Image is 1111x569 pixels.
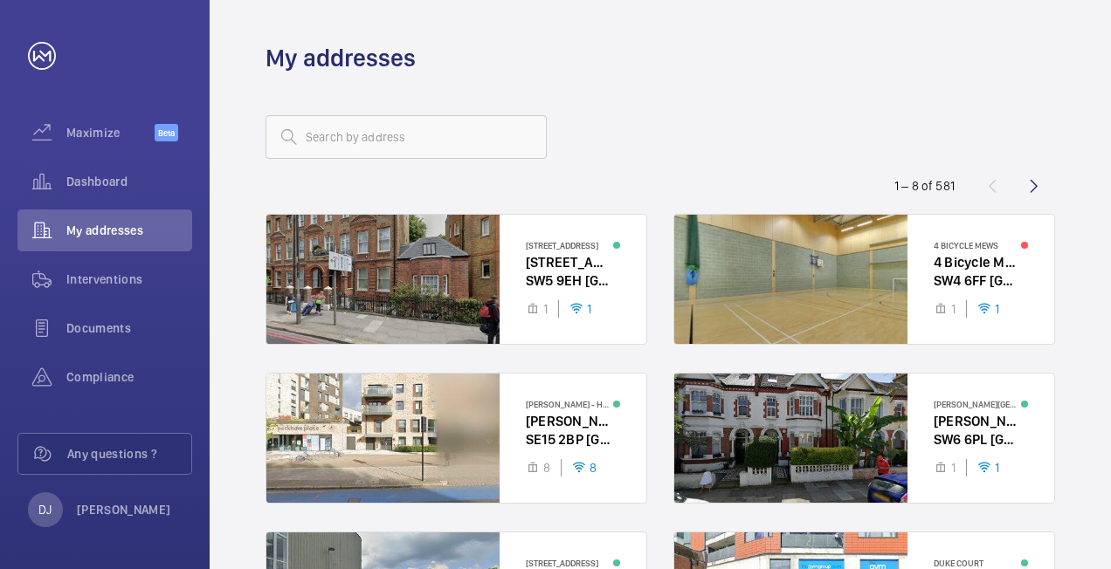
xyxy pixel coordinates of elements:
input: Search by address [266,115,547,159]
p: [PERSON_NAME] [77,501,171,518]
span: Compliance [66,368,192,386]
p: DJ [38,501,52,518]
div: 1 – 8 of 581 [894,177,955,195]
span: Maximize [66,124,155,141]
span: Dashboard [66,173,192,190]
span: Any questions ? [67,445,191,463]
span: My addresses [66,222,192,239]
h1: My addresses [266,42,416,74]
span: Beta [155,124,178,141]
span: Documents [66,319,192,337]
span: Interventions [66,271,192,288]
